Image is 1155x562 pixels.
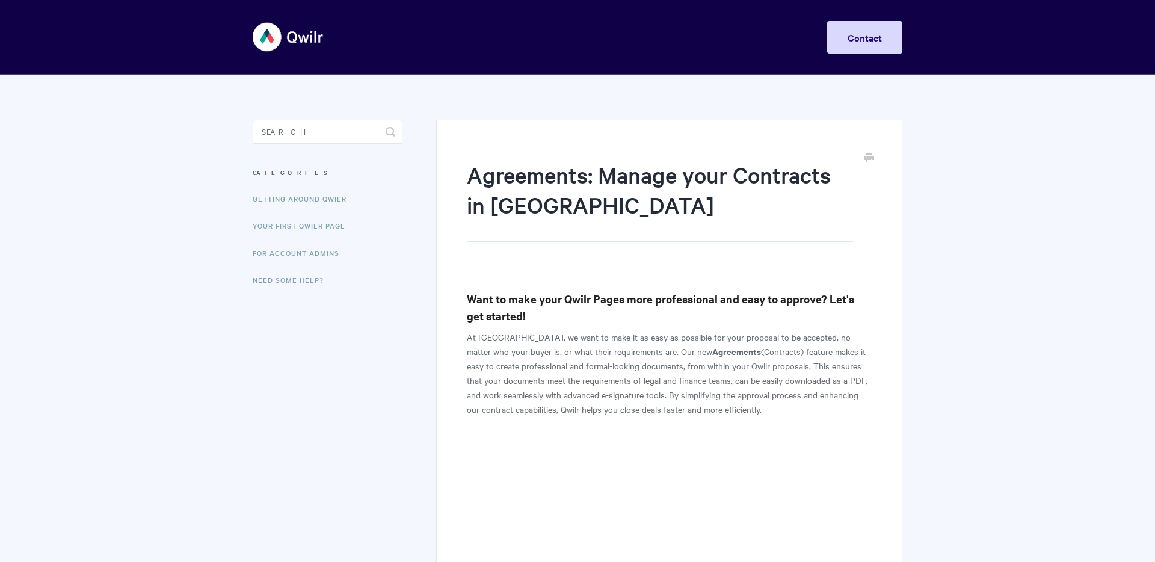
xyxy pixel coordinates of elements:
[253,162,402,184] h3: Categories
[253,14,324,60] img: Qwilr Help Center
[253,241,348,265] a: For Account Admins
[467,159,854,242] h1: Agreements: Manage your Contracts in [GEOGRAPHIC_DATA]
[467,291,872,324] h3: Want to make your Qwilr Pages more professional and easy to approve? Let's get started!
[253,268,333,292] a: Need Some Help?
[253,187,356,211] a: Getting Around Qwilr
[253,120,402,144] input: Search
[467,330,872,416] p: At [GEOGRAPHIC_DATA], we want to make it as easy as possible for your proposal to be accepted, no...
[253,214,354,238] a: Your First Qwilr Page
[864,152,874,165] a: Print this Article
[712,345,761,357] b: Agreements
[827,21,902,54] a: Contact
